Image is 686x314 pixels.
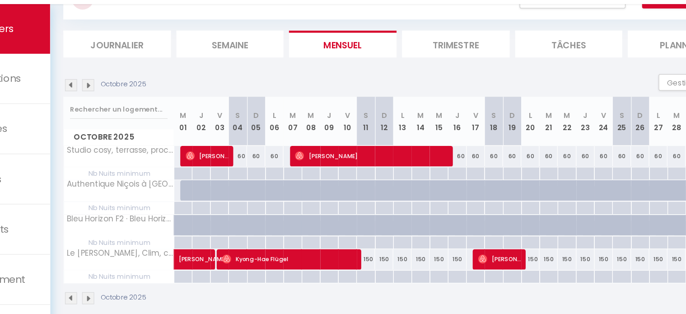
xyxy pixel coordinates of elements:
th: 29 [630,125,645,165]
button: Gestion des prix [608,107,675,120]
img: Super Booking [27,25,83,41]
p: Octobre 2025 [151,285,189,294]
th: 03 [241,125,256,165]
div: 150 [361,250,376,267]
p: Octobre 2025 [151,111,189,119]
abbr: D [486,136,490,145]
img: logout [665,28,676,39]
div: 60 [525,165,540,182]
div: 150 [406,250,420,267]
th: 09 [331,125,346,165]
abbr: L [292,136,295,145]
abbr: V [351,136,355,145]
th: 19 [481,125,495,165]
div: 150 [510,250,525,267]
abbr: J [441,136,445,145]
div: 60 [570,165,585,182]
div: 150 [615,250,630,267]
a: en cliquant ici [415,5,453,12]
abbr: M [306,136,311,145]
abbr: D [591,136,595,145]
th: 06 [286,125,301,165]
div: 150 [420,250,435,267]
th: 30 [645,125,660,165]
div: 150 [495,250,510,267]
div: 99 [660,165,675,182]
abbr: D [276,136,281,145]
div: 60 [481,165,495,182]
div: 60 [645,165,660,182]
li: Journalier [121,71,209,93]
abbr: L [607,136,609,145]
div: 60 [466,165,481,182]
abbr: M [515,136,521,145]
li: Mensuel [305,71,393,93]
span: Calendriers [34,64,80,75]
span: Studio cosy, terrasse, proche [GEOGRAPHIC_DATA] et tramway [122,165,213,172]
a: Chercher [131,18,176,49]
div: 60 [495,165,510,182]
abbr: M [620,136,625,145]
th: 14 [406,125,420,165]
span: [PERSON_NAME] [310,165,434,182]
div: 60 [615,165,630,182]
th: 10 [346,125,361,165]
abbr: D [381,136,386,145]
div: 150 [570,250,585,267]
span: Nb Nuits minimum [121,267,211,277]
input: Rechercher un logement... [126,127,206,144]
div: 60 [256,165,271,182]
span: Nb Nuits minimum [121,239,211,249]
th: 16 [436,125,451,165]
span: Le [PERSON_NAME], Clim, cœur de Nice [PERSON_NAME] [122,250,213,257]
div: 150 [630,250,645,267]
span: [PERSON_NAME] [581,27,644,38]
abbr: S [576,136,580,145]
abbr: L [502,136,504,145]
abbr: J [336,136,340,145]
div: 150 [645,250,660,267]
span: Hébergement [34,269,89,280]
th: 11 [361,125,376,165]
abbr: S [471,136,475,145]
a: ... [PERSON_NAME] [555,18,655,49]
li: Trimestre [398,71,486,93]
span: Réservations [34,104,86,116]
th: 26 [585,125,600,165]
div: 60 [630,165,645,182]
th: 31 [660,125,675,165]
div: 60 [436,165,451,182]
th: 22 [525,125,540,165]
a: [PERSON_NAME] [211,250,226,267]
span: [PERSON_NAME] [215,245,257,262]
abbr: M [425,136,431,145]
div: 150 [376,250,391,267]
div: 150 [525,250,540,267]
th: 13 [391,125,406,165]
span: Paiements [34,228,76,239]
div: 60 [286,165,301,182]
th: 17 [451,125,466,165]
li: Planning [583,71,671,93]
span: [PERSON_NAME] [221,165,256,182]
div: 150 [660,250,675,267]
abbr: V [561,136,565,145]
div: 150 [555,250,570,267]
div: 150 [585,250,600,267]
span: [PERSON_NAME] [460,249,495,267]
li: Semaine [213,71,301,93]
div: 150 [391,250,406,267]
div: 60 [271,165,286,182]
th: 28 [615,125,630,165]
th: 23 [541,125,555,165]
th: 21 [510,125,525,165]
abbr: V [456,136,460,145]
button: Besoin d'aide ? [466,26,529,41]
div: 150 [541,250,555,267]
abbr: V [666,136,670,145]
abbr: M [321,136,326,145]
th: 01 [211,125,226,165]
abbr: V [247,136,251,145]
abbr: S [261,136,266,145]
